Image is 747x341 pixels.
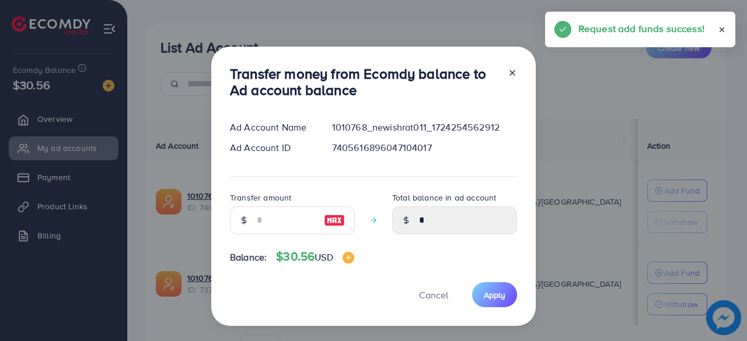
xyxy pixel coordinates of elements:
button: Cancel [404,282,463,307]
div: Ad Account ID [221,141,323,154]
div: Ad Account Name [221,121,323,134]
span: Balance: [230,251,267,264]
button: Apply [472,282,517,307]
img: image [324,213,345,227]
span: Apply [484,289,505,301]
h4: $30.56 [276,249,354,264]
span: USD [315,251,333,263]
span: Cancel [419,289,448,301]
div: 1010768_newishrat011_1724254562912 [323,121,526,134]
label: Total balance in ad account [392,192,496,203]
img: image [343,252,354,263]
h5: Request add funds success! [578,21,704,36]
h3: Transfer money from Ecomdy balance to Ad account balance [230,65,498,99]
div: 7405616896047104017 [323,141,526,154]
label: Transfer amount [230,192,291,203]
